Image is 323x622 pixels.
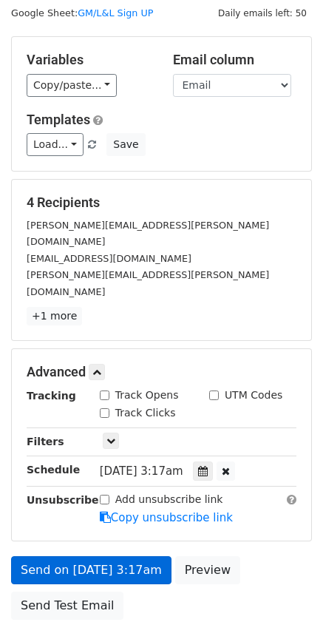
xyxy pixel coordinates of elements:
strong: Unsubscribe [27,494,99,506]
a: Daily emails left: 50 [213,7,312,18]
h5: 4 Recipients [27,195,296,211]
button: Save [106,133,145,156]
span: Daily emails left: 50 [213,5,312,21]
a: Load... [27,133,84,156]
iframe: Chat Widget [249,551,323,622]
a: Send Test Email [11,592,123,620]
a: Copy unsubscribe link [100,511,233,524]
strong: Schedule [27,464,80,476]
label: Track Clicks [115,405,176,421]
small: [PERSON_NAME][EMAIL_ADDRESS][PERSON_NAME][DOMAIN_NAME] [27,220,269,248]
span: [DATE] 3:17am [100,464,183,478]
label: Track Opens [115,388,179,403]
a: +1 more [27,307,82,325]
small: [EMAIL_ADDRESS][DOMAIN_NAME] [27,253,191,264]
h5: Email column [173,52,297,68]
h5: Advanced [27,364,296,380]
a: Copy/paste... [27,74,117,97]
strong: Tracking [27,390,76,402]
small: Google Sheet: [11,7,153,18]
a: Preview [175,556,240,584]
a: Send on [DATE] 3:17am [11,556,171,584]
strong: Filters [27,436,64,447]
a: Templates [27,112,90,127]
label: UTM Codes [225,388,282,403]
h5: Variables [27,52,151,68]
small: [PERSON_NAME][EMAIL_ADDRESS][PERSON_NAME][DOMAIN_NAME] [27,269,269,297]
a: GM/L&L Sign UP [78,7,153,18]
label: Add unsubscribe link [115,492,223,507]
